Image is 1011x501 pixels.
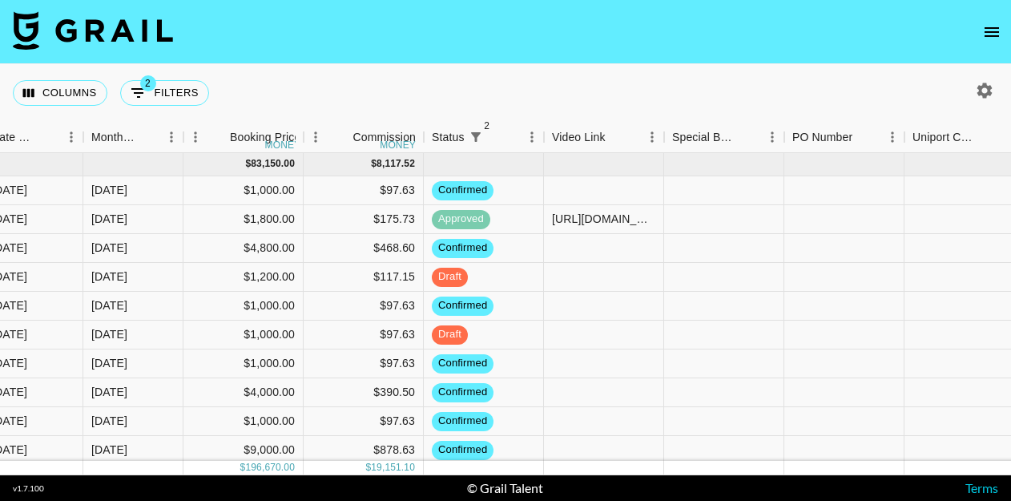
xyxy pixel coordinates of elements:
div: $97.63 [304,321,424,349]
button: Show filters [120,80,209,106]
div: Sep '25 [91,326,127,342]
div: 19,151.10 [371,461,415,475]
button: Menu [640,125,664,149]
div: Sep '25 [91,384,127,400]
div: $1,000.00 [183,349,304,378]
div: Sep '25 [91,355,127,371]
button: Show filters [465,126,487,148]
div: https://www.tiktok.com/@grace.rayy/video/7545549476375645471?_r=1&_t=ZP-8zOhCamvs8V [552,211,655,227]
span: draft [432,327,468,342]
div: © Grail Talent [467,480,543,496]
div: Commission [352,122,416,153]
div: PO Number [792,122,852,153]
button: Menu [59,125,83,149]
div: Sep '25 [91,269,127,285]
div: 83,150.00 [251,157,295,171]
div: Booking Price [230,122,300,153]
div: $9,000.00 [183,436,304,465]
div: $97.63 [304,407,424,436]
div: Video Link [544,122,664,153]
div: 8,117.52 [377,157,415,171]
div: Sep '25 [91,413,127,429]
div: $4,000.00 [183,378,304,407]
button: Sort [852,126,875,148]
div: 2 active filters [465,126,487,148]
div: Month Due [91,122,137,153]
div: $ [240,461,246,475]
span: confirmed [432,356,493,371]
div: $97.63 [304,349,424,378]
div: Uniport Contact Email [912,122,978,153]
div: $ [245,157,251,171]
button: Sort [330,126,352,148]
div: $1,000.00 [183,321,304,349]
div: PO Number [784,122,904,153]
div: Status [432,122,465,153]
span: confirmed [432,298,493,313]
div: $ [371,157,377,171]
button: Select columns [13,80,107,106]
div: $1,800.00 [183,205,304,234]
div: Sep '25 [91,240,127,256]
button: Menu [760,125,784,149]
div: Sep '25 [91,182,127,198]
span: confirmed [432,442,493,458]
span: draft [432,269,468,285]
div: $1,200.00 [183,263,304,292]
a: Terms [965,480,998,495]
div: $ [365,461,371,475]
div: Sep '25 [91,211,127,227]
span: approved [432,212,490,227]
button: open drawer [976,16,1008,48]
button: Menu [183,125,207,149]
div: $1,000.00 [183,407,304,436]
button: Sort [978,126,1001,148]
div: Month Due [83,122,183,153]
div: money [265,140,301,150]
div: $117.15 [304,263,424,292]
div: $175.73 [304,205,424,234]
div: $4,800.00 [183,234,304,263]
button: Menu [880,125,904,149]
button: Sort [738,126,760,148]
div: Status [424,122,544,153]
span: confirmed [432,414,493,429]
div: v 1.7.100 [13,483,44,494]
button: Sort [37,126,59,148]
button: Sort [606,126,628,148]
span: confirmed [432,183,493,198]
span: confirmed [432,385,493,400]
span: confirmed [432,240,493,256]
div: $97.63 [304,176,424,205]
div: $878.63 [304,436,424,465]
div: $1,000.00 [183,176,304,205]
div: Sep '25 [91,442,127,458]
div: money [380,140,416,150]
button: Sort [207,126,230,148]
div: $1,000.00 [183,292,304,321]
span: 2 [140,75,156,91]
div: $390.50 [304,378,424,407]
button: Menu [159,125,183,149]
button: Sort [137,126,159,148]
span: 2 [479,118,495,134]
img: Grail Talent [13,11,173,50]
div: Special Booking Type [664,122,784,153]
button: Sort [487,126,510,148]
div: Special Booking Type [672,122,738,153]
div: 196,670.00 [245,461,295,475]
div: Sep '25 [91,297,127,313]
div: $97.63 [304,292,424,321]
div: Video Link [552,122,606,153]
div: $468.60 [304,234,424,263]
button: Menu [520,125,544,149]
button: Menu [304,125,328,149]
